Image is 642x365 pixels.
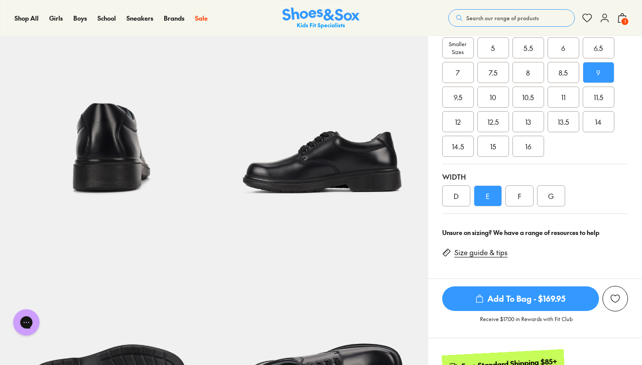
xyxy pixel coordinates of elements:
span: Boys [73,14,87,22]
span: Shop All [14,14,39,22]
span: 13.5 [558,116,569,127]
span: 12 [455,116,461,127]
a: Size guide & tips [454,248,508,257]
a: Brands [164,14,184,23]
span: 11.5 [594,92,603,102]
button: 1 [617,8,628,28]
button: Search our range of products [448,9,575,27]
a: Girls [49,14,63,23]
a: Sneakers [126,14,153,23]
span: 14.5 [452,141,464,152]
span: 12.5 [487,116,499,127]
span: 8.5 [559,67,568,78]
span: 5 [491,43,495,53]
img: 7-114120_1 [214,7,428,221]
a: Shoes & Sox [282,7,360,29]
span: 5.5 [523,43,533,53]
span: 6 [561,43,565,53]
button: Add To Bag - $169.95 [442,286,599,311]
div: Width [442,171,628,182]
span: 9.5 [454,92,462,102]
div: E [474,185,502,206]
span: 11 [561,92,566,102]
span: 14 [595,116,602,127]
div: G [537,185,565,206]
span: Brands [164,14,184,22]
a: Boys [73,14,87,23]
span: 7.5 [489,67,498,78]
span: Sale [195,14,208,22]
a: Shop All [14,14,39,23]
span: Search our range of products [466,14,539,22]
img: SNS_Logo_Responsive.svg [282,7,360,29]
span: 10 [490,92,496,102]
span: 16 [525,141,531,152]
span: 13 [525,116,531,127]
span: Girls [49,14,63,22]
a: Sale [195,14,208,23]
span: 10.5 [522,92,534,102]
span: 7 [456,67,460,78]
button: Add to Wishlist [602,286,628,311]
span: 8 [526,67,530,78]
span: Sneakers [126,14,153,22]
iframe: Gorgias live chat messenger [9,306,44,339]
span: 9 [596,67,600,78]
div: Unsure on sizing? We have a range of resources to help [442,228,628,237]
div: F [505,185,534,206]
p: Receive $17.00 in Rewards with Fit Club [480,315,573,331]
span: School [97,14,116,22]
span: Smaller Sizes [443,40,473,56]
div: D [442,185,470,206]
span: 1 [620,17,629,26]
a: School [97,14,116,23]
span: 15 [490,141,496,152]
span: 6.5 [594,43,603,53]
